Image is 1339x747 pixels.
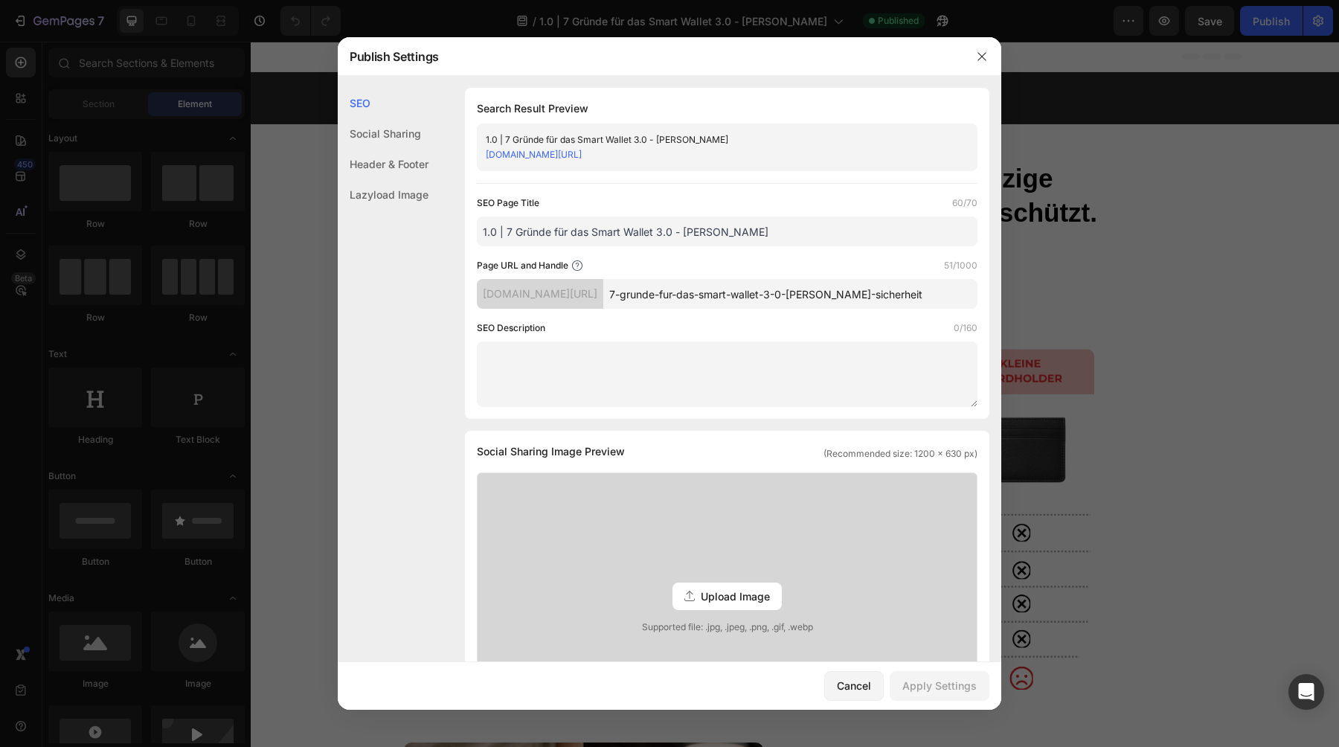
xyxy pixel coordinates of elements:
label: 60/70 [952,196,977,211]
div: [DOMAIN_NAME][URL] [477,279,603,309]
div: Apply Settings [902,678,977,693]
p: 🎁 [PERSON_NAME] SALE 🎁 [376,42,582,57]
label: Page URL and Handle [477,258,568,273]
div: Publish Settings [338,37,963,76]
div: 1.0 | 7 Gründe für das Smart Wallet 3.0 - [PERSON_NAME] [486,132,944,147]
div: 02 [606,43,623,58]
span: Supported file: .jpg, .jpeg, .png, .gif, .webp [478,621,977,634]
span: , BEVOR du das nächste Mal das Haus verlässt!" [165,271,440,283]
div: SEO [338,88,428,118]
div: Lazyload Image [338,179,428,210]
label: SEO Description [477,321,545,336]
img: gempages_516569286068667560-1ac17a1e-7176-4d0e-b2a1-5f95ac4dce3e.png [245,307,844,664]
h2: von [231,203,528,222]
strong: [PERSON_NAME] - [251,205,358,218]
a: [DOMAIN_NAME][URL] [486,149,582,160]
label: 0/160 [954,321,977,336]
img: gempages_516569286068667560-dda9a800-4725-4adc-ab83-8949dc6385ed.png [174,201,219,246]
strong: 6 Gründe, warum das Smart Wallet 3.0, das einzige Portemonnaie ist, das dein Geld 2025 wirklich s... [176,122,847,185]
p: TG [606,58,623,70]
h1: Search Result Preview [477,100,977,118]
div: Open Intercom Messenger [1288,674,1324,710]
p: MIN [661,58,683,70]
span: Sicherheitsexperte & Produkttester [358,206,526,218]
span: Social Sharing Image Preview [477,443,625,461]
div: Social Sharing [338,118,428,149]
label: SEO Page Title [477,196,539,211]
button: Apply Settings [890,671,989,701]
input: Handle [603,279,977,309]
div: Header & Footer [338,149,428,179]
div: 16 [631,43,654,58]
p: SEK [690,58,711,70]
span: Upload Image [701,589,770,604]
span: (Recommended size: 1200 x 630 px) [823,447,977,461]
button: Cancel [824,671,884,701]
div: 29 [690,43,711,58]
div: 29 [661,43,683,58]
div: Cancel [837,678,871,693]
strong: "Lies das [165,271,212,283]
p: STD [631,58,654,70]
input: Title [477,217,977,246]
label: 51/1000 [944,258,977,273]
p: 50% Rabatt + Gratis Geschenk [376,60,582,71]
p: aktualisiert: 09. Juli 2025 [232,226,527,242]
